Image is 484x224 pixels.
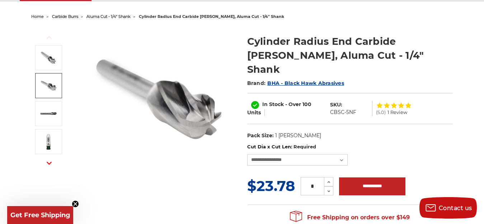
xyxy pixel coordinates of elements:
[86,14,131,19] a: aluma cut - 1/4" shank
[302,101,311,108] span: 100
[39,77,57,95] img: SC-5NF cylinder radius cut shape carbide burr 1/4" shank
[7,206,73,224] div: Get Free ShippingClose teaser
[247,34,453,76] h1: Cylinder Radius End Carbide [PERSON_NAME], Aluma Cut - 1/4" Shank
[419,197,477,219] button: Contact us
[31,14,44,19] a: home
[41,156,58,171] button: Next
[376,110,386,115] span: (5.0)
[52,14,78,19] a: carbide burrs
[247,177,295,195] span: $23.78
[293,144,316,149] small: Required
[10,211,70,219] span: Get Free Shipping
[262,101,284,108] span: In Stock
[39,133,57,151] img: 1/4" cylinder radius cut aluma cut carbide bur
[247,109,261,116] span: Units
[41,30,58,45] button: Previous
[387,110,407,115] span: 1 Review
[247,143,453,151] label: Cut Dia x Cut Len:
[139,14,284,19] span: cylinder radius end carbide [PERSON_NAME], aluma cut - 1/4" shank
[247,80,266,86] span: Brand:
[275,132,321,139] dd: 1 [PERSON_NAME]
[85,27,229,170] img: SC-3NF cylinder radius cut shape carbide burr 1/4" shank
[39,49,57,67] img: SC-3NF cylinder radius cut shape carbide burr 1/4" shank
[247,132,274,139] dt: Pack Size:
[39,105,57,123] img: cylinder radius cut aluma cut carbide burr - 1/4 inch shank
[330,109,356,116] dd: CBSC-5NF
[330,101,342,109] dt: SKU:
[439,205,472,211] span: Contact us
[267,80,344,86] a: BHA - Black Hawk Abrasives
[285,101,301,108] span: - Over
[72,200,79,208] button: Close teaser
